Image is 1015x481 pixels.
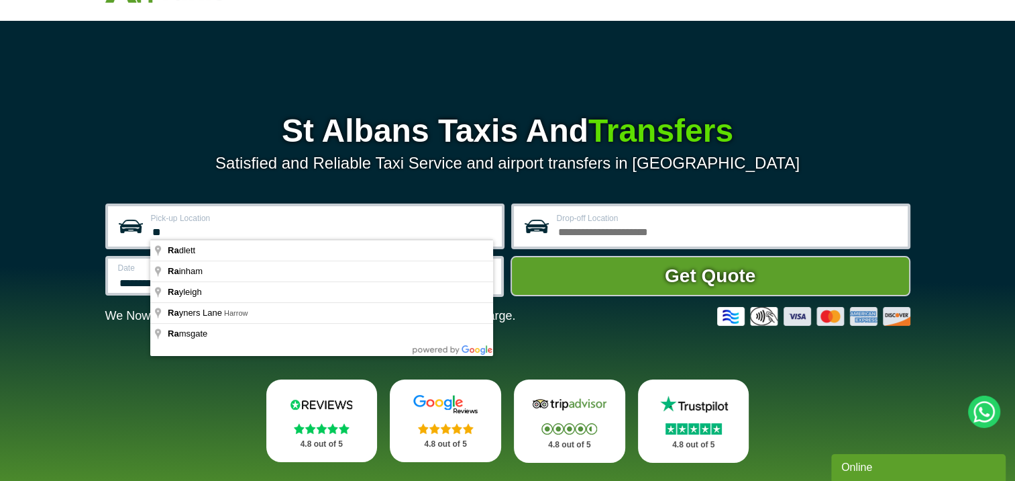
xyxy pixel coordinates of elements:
span: Ra [168,266,179,276]
span: Ra [168,329,179,339]
img: Stars [418,423,474,434]
img: Stars [665,423,722,435]
span: yners Lane [168,308,224,318]
span: Ra [168,245,179,255]
span: Harrow [224,309,248,317]
a: Reviews.io Stars 4.8 out of 5 [266,380,378,462]
span: inham [168,266,205,276]
img: Stars [541,423,597,435]
img: Stars [294,423,350,434]
img: Credit And Debit Cards [717,307,910,326]
label: Drop-off Location [557,214,900,222]
a: Trustpilot Stars 4.8 out of 5 [638,380,749,463]
label: Date [118,264,290,272]
button: Get Quote [511,256,910,296]
span: Ra [168,308,179,318]
iframe: chat widget [831,451,1008,481]
p: Satisfied and Reliable Taxi Service and airport transfers in [GEOGRAPHIC_DATA] [105,154,910,173]
h1: St Albans Taxis And [105,115,910,147]
a: Tripadvisor Stars 4.8 out of 5 [514,380,625,463]
p: 4.8 out of 5 [529,437,610,453]
span: Transfers [588,113,733,148]
p: We Now Accept Card & Contactless Payment In [105,309,516,323]
label: Pick-up Location [151,214,494,222]
span: yleigh [168,287,204,297]
img: Google [405,394,486,414]
img: Reviews.io [281,394,362,414]
a: Google Stars 4.8 out of 5 [390,380,501,462]
span: Ra [168,287,179,297]
img: Trustpilot [653,394,734,414]
span: dlett [168,245,197,255]
p: 4.8 out of 5 [281,436,363,453]
p: 4.8 out of 5 [405,436,486,453]
p: 4.8 out of 5 [653,437,735,453]
span: msgate [168,329,209,339]
img: Tripadvisor [529,394,610,414]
